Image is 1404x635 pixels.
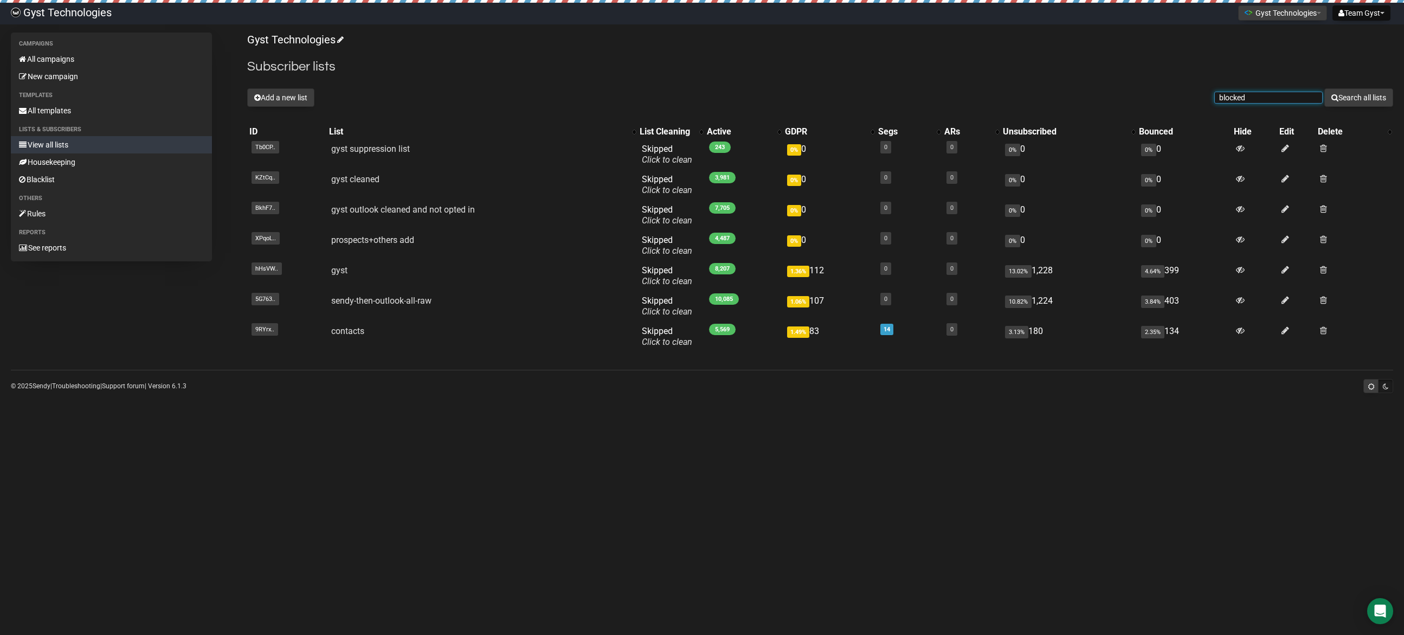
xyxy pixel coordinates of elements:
[1001,230,1137,261] td: 0
[52,382,100,390] a: Troubleshooting
[11,50,212,68] a: All campaigns
[1324,88,1393,107] button: Search all lists
[709,142,731,153] span: 243
[642,155,692,165] a: Click to clean
[1001,170,1137,200] td: 0
[950,144,954,151] a: 0
[1005,144,1020,156] span: 0%
[876,124,942,139] th: Segs: No sort applied, activate to apply an ascending sort
[642,174,692,195] span: Skipped
[1238,5,1327,21] button: Gyst Technologies
[787,296,809,307] span: 1.06%
[640,126,694,137] div: List Cleaning
[785,126,865,137] div: GDPR
[642,204,692,226] span: Skipped
[11,239,212,256] a: See reports
[642,246,692,256] a: Click to clean
[252,293,279,305] span: 5G763..
[783,170,875,200] td: 0
[11,89,212,102] li: Templates
[1005,326,1028,338] span: 3.13%
[11,205,212,222] a: Rules
[1137,200,1232,230] td: 0
[11,136,212,153] a: View all lists
[1332,5,1390,21] button: Team Gyst
[642,185,692,195] a: Click to clean
[1279,126,1313,137] div: Edit
[327,124,637,139] th: List: No sort applied, activate to apply an ascending sort
[331,204,475,215] a: gyst outlook cleaned and not opted in
[709,324,736,335] span: 5,569
[783,230,875,261] td: 0
[331,326,364,336] a: contacts
[11,380,186,392] p: © 2025 | | | Version 6.1.3
[1005,265,1032,278] span: 13.02%
[709,172,736,183] span: 3,981
[1141,326,1164,338] span: 2.35%
[884,174,887,181] a: 0
[884,326,890,333] a: 14
[709,293,739,305] span: 10,085
[642,235,692,256] span: Skipped
[11,171,212,188] a: Blacklist
[884,144,887,151] a: 0
[1137,230,1232,261] td: 0
[787,175,801,186] span: 0%
[637,124,705,139] th: List Cleaning: No sort applied, activate to apply an ascending sort
[709,263,736,274] span: 8,207
[642,276,692,286] a: Click to clean
[11,192,212,205] li: Others
[1005,235,1020,247] span: 0%
[1137,139,1232,170] td: 0
[331,296,431,306] a: sendy-then-outlook-all-raw
[942,124,1001,139] th: ARs: No sort applied, activate to apply an ascending sort
[1137,261,1232,291] td: 399
[884,235,887,242] a: 0
[944,126,990,137] div: ARs
[1005,174,1020,187] span: 0%
[11,8,21,17] img: 4bbcbfc452d929a90651847d6746e700
[247,124,327,139] th: ID: No sort applied, sorting is disabled
[11,37,212,50] li: Campaigns
[252,202,279,214] span: BkhF7..
[1001,139,1137,170] td: 0
[1001,291,1137,322] td: 1,224
[11,153,212,171] a: Housekeeping
[1141,296,1164,308] span: 3.84%
[878,126,931,137] div: Segs
[1137,124,1232,139] th: Bounced: No sort applied, sorting is disabled
[642,296,692,317] span: Skipped
[884,204,887,211] a: 0
[11,102,212,119] a: All templates
[331,235,414,245] a: prospects+others add
[705,124,783,139] th: Active: No sort applied, activate to apply an ascending sort
[787,326,809,338] span: 1.49%
[950,296,954,303] a: 0
[1316,124,1393,139] th: Delete: No sort applied, activate to apply an ascending sort
[11,123,212,136] li: Lists & subscribers
[787,266,809,277] span: 1.36%
[1137,322,1232,352] td: 134
[331,144,410,154] a: gyst suppression list
[787,144,801,156] span: 0%
[1139,126,1229,137] div: Bounced
[1141,235,1156,247] span: 0%
[331,265,347,275] a: gyst
[1001,322,1137,352] td: 180
[884,296,887,303] a: 0
[1277,124,1316,139] th: Edit: No sort applied, sorting is disabled
[950,174,954,181] a: 0
[249,126,325,137] div: ID
[1244,8,1253,17] img: 1.png
[707,126,772,137] div: Active
[787,205,801,216] span: 0%
[329,126,627,137] div: List
[331,174,379,184] a: gyst cleaned
[642,215,692,226] a: Click to clean
[950,265,954,272] a: 0
[642,306,692,317] a: Click to clean
[1137,291,1232,322] td: 403
[950,204,954,211] a: 0
[1232,124,1277,139] th: Hide: No sort applied, sorting is disabled
[783,139,875,170] td: 0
